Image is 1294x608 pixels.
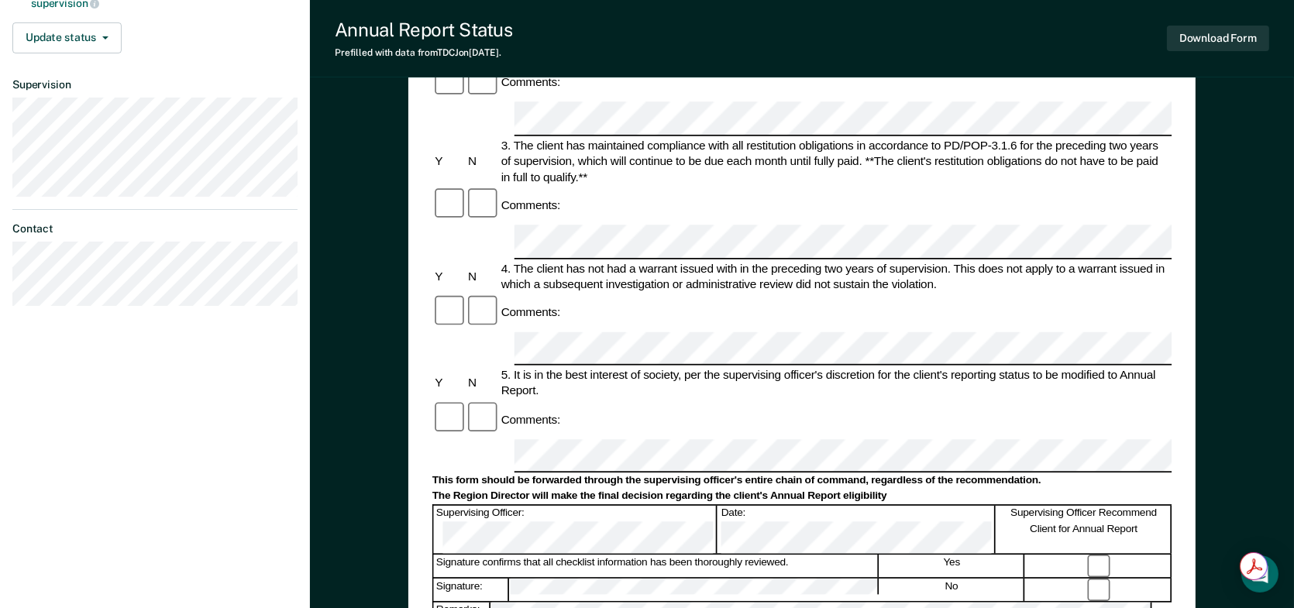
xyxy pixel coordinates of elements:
div: 5. It is in the best interest of society, per the supervising officer's discretion for the client... [498,367,1172,399]
div: Yes [879,555,1025,577]
div: Signature: [433,579,508,601]
div: N [466,376,499,392]
div: 4. The client has not had a warrant issued with in the preceding two years of supervision. This d... [498,260,1172,292]
div: Comments: [498,74,563,91]
div: Prefilled with data from TDCJ on [DATE] . [335,47,512,58]
div: Y [432,268,466,284]
div: This form should be forwarded through the supervising officer's entire chain of command, regardle... [432,475,1172,489]
div: Y [432,376,466,392]
dt: Supervision [12,78,298,91]
div: Supervising Officer: [433,506,717,553]
div: Comments: [498,411,563,428]
div: No [879,579,1025,601]
div: Comments: [498,198,563,214]
button: Update status [12,22,122,53]
div: Y [432,153,466,170]
div: N [466,153,499,170]
div: Annual Report Status [335,19,512,41]
button: Download Form [1167,26,1269,51]
div: N [466,268,499,284]
div: Supervising Officer Recommend Client for Annual Report [997,506,1172,553]
div: Date: [718,506,996,553]
div: Signature confirms that all checklist information has been thoroughly reviewed. [433,555,878,577]
div: 3. The client has maintained compliance with all restitution obligations in accordance to PD/POP-... [498,137,1172,185]
dt: Contact [12,222,298,235]
div: The Region Director will make the final decision regarding the client's Annual Report eligibility [432,489,1172,503]
div: Comments: [498,304,563,321]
